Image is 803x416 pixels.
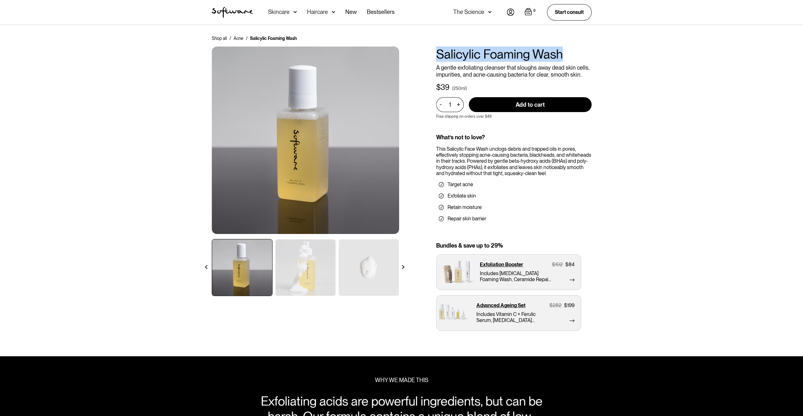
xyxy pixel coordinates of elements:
[332,9,335,15] img: arrow down
[565,262,568,268] div: $
[307,9,328,15] div: Haircare
[436,114,492,119] p: Free shipping on orders over $49
[476,302,525,308] p: Advanced Ageing Set
[436,295,581,331] a: Advanced Ageing Set$282$199Includes Vitamin C + Ferulic Serum, [MEDICAL_DATA] Complex Oil, Salicy...
[453,9,484,15] div: The Science
[436,134,592,141] div: What’s not to love?
[480,270,552,282] p: Includes [MEDICAL_DATA] Foaming Wash, Ceramide Repair Balm and Cleansing Cloth
[436,83,441,92] div: $
[250,35,297,41] div: Salicylic Foaming Wash
[440,101,444,108] div: -
[568,262,574,268] div: 84
[547,4,592,20] a: Start consult
[564,302,567,308] div: $
[229,35,231,41] div: /
[476,311,548,323] p: Includes Vitamin C + Ferulic Serum, [MEDICAL_DATA] Complex Oil, Salicylic Foaming Wash, Ceramide ...
[469,97,592,112] input: Add to cart
[212,7,253,18] img: Software Logo
[375,377,428,384] div: WHY WE MADE THIS
[552,262,555,268] div: $
[553,302,561,308] div: 282
[401,265,405,269] img: arrow right
[204,265,208,269] img: arrow left
[436,47,592,62] h1: Salicylic Foaming Wash
[480,262,523,268] p: Exfoliation Booster
[439,204,589,211] li: Retain moisture
[436,242,592,249] div: Bundles & save up to 29%
[455,101,462,108] div: +
[532,8,537,14] div: 0
[567,302,574,308] div: 199
[452,85,467,91] div: (250ml)
[436,146,592,176] div: This Salicylic Face Wash unclogs debris and trapped oils in pores, effectively stopping acne-caus...
[524,8,537,17] a: Open empty cart
[555,262,563,268] div: 102
[439,193,589,199] li: Exfoliate skin
[436,64,592,78] p: A gentle exfoliating cleanser that sloughs away dead skin cells, impurities, and acne-causing bac...
[212,7,253,18] a: home
[234,35,243,41] a: Acne
[293,9,297,15] img: arrow down
[246,35,248,41] div: /
[439,181,589,188] li: Target acne
[268,9,290,15] div: Skincare
[439,216,589,222] li: Repair skin barrier
[488,9,492,15] img: arrow down
[212,47,399,234] img: Ceramide Moisturiser
[212,35,227,41] a: Shop all
[441,83,449,92] div: 39
[549,302,553,308] div: $
[436,254,581,290] a: Exfoliation Booster$102$84Includes [MEDICAL_DATA] Foaming Wash, Ceramide Repair Balm and Cleansin...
